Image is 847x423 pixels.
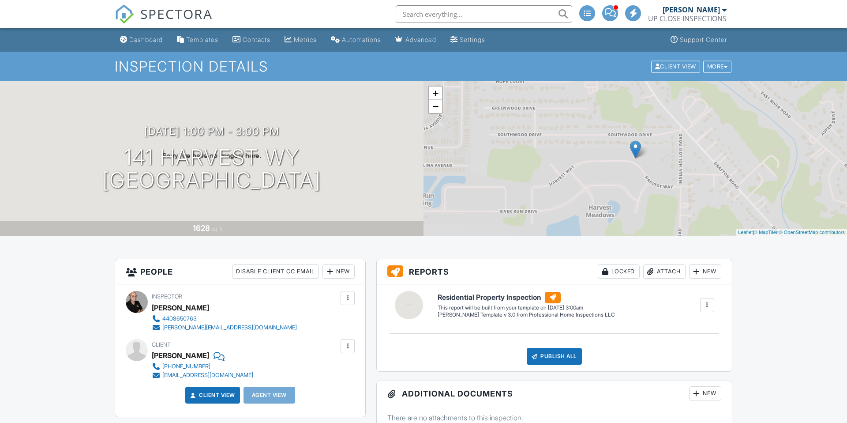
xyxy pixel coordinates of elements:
input: Search everything... [396,5,572,23]
img: The Best Home Inspection Software - Spectora [115,4,134,24]
div: Contacts [243,36,270,43]
div: Dashboard [129,36,163,43]
a: Automations (Advanced) [327,32,385,48]
div: | [736,229,847,236]
div: Publish All [527,348,582,365]
div: New [322,264,355,279]
div: New [689,386,721,400]
h6: Residential Property Inspection [438,292,615,303]
a: Settings [447,32,489,48]
div: Client View [651,60,700,72]
a: [EMAIL_ADDRESS][DOMAIN_NAME] [152,371,253,380]
h3: [DATE] 1:00 pm - 3:00 pm [144,125,279,137]
span: Client [152,341,171,348]
a: SPECTORA [115,12,213,30]
a: © MapTiler [754,230,778,235]
a: [PERSON_NAME][EMAIL_ADDRESS][DOMAIN_NAME] [152,323,297,332]
div: More [703,60,732,72]
h3: Reports [377,259,732,284]
h3: Additional Documents [377,381,732,406]
a: Client View [188,391,235,400]
h3: People [115,259,365,284]
span: sq. ft. [211,226,224,232]
div: [PERSON_NAME] Template v 3.0 from Professional Home Inspections LLC [438,311,615,319]
a: © OpenStreetMap contributors [779,230,845,235]
a: Leaflet [738,230,753,235]
a: Zoom out [429,100,442,113]
a: Metrics [281,32,320,48]
div: UP CLOSE INSPECTIONS [648,14,727,23]
h1: Inspection Details [115,59,732,74]
div: New [689,264,721,279]
div: [PERSON_NAME] [663,5,720,14]
div: [EMAIL_ADDRESS][DOMAIN_NAME] [162,372,253,379]
div: Automations [342,36,381,43]
a: [PHONE_NUMBER] [152,362,253,371]
div: [PERSON_NAME] [152,301,209,314]
div: 4408650763 [162,315,197,322]
a: Dashboard [116,32,166,48]
h1: 141 Harvest Wy [GEOGRAPHIC_DATA] [102,146,321,193]
div: Disable Client CC Email [232,264,319,279]
p: There are no attachments to this inspection. [387,413,721,423]
div: [PHONE_NUMBER] [162,363,210,370]
span: Inspector [152,293,182,300]
div: This report will be built from your template on [DATE] 3:00am [438,304,615,311]
div: [PERSON_NAME][EMAIL_ADDRESS][DOMAIN_NAME] [162,324,297,331]
div: 1628 [193,223,210,233]
div: Support Center [680,36,727,43]
div: Metrics [294,36,317,43]
a: Zoom in [429,87,442,100]
div: Templates [186,36,218,43]
span: SPECTORA [140,4,213,23]
a: Support Center [667,32,731,48]
a: Advanced [392,32,440,48]
a: Contacts [229,32,274,48]
a: Templates [173,32,222,48]
a: 4408650763 [152,314,297,323]
div: [PERSON_NAME] [152,349,209,362]
div: Advanced [405,36,436,43]
a: Client View [650,63,702,69]
div: Attach [643,264,686,279]
div: Locked [598,264,640,279]
div: Settings [460,36,485,43]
